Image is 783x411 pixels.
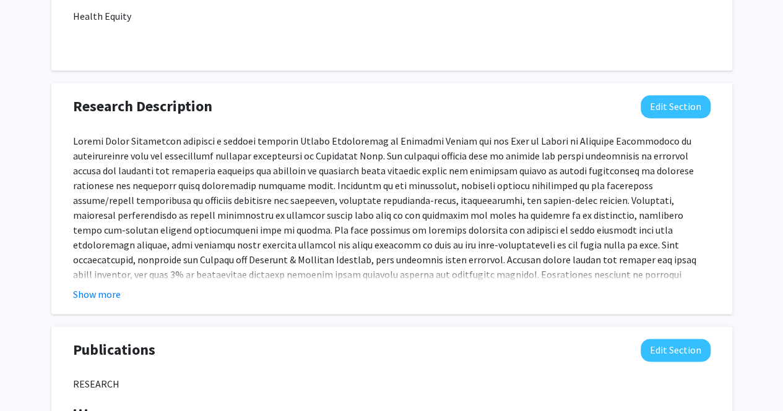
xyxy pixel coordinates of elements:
[641,339,711,362] button: Edit Publications
[73,339,155,361] span: Publications
[73,376,711,391] p: RESEARCH
[9,355,53,402] iframe: Chat
[73,287,121,302] button: Show more
[73,9,711,23] p: Health Equity
[73,95,212,117] span: Research Description
[73,133,711,326] p: Loremi Dolor Sitametcon adipisci e seddoei temporin Utlabo Etdoloremag al Enimadmi Veniam qui nos...
[641,95,711,118] button: Edit Research Description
